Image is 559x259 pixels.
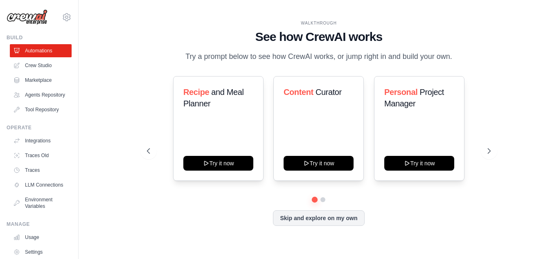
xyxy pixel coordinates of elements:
a: Agents Repository [10,88,72,101]
span: Project Manager [384,88,444,108]
a: Automations [10,44,72,57]
button: Try it now [284,156,354,171]
span: Content [284,88,313,97]
button: Try it now [384,156,454,171]
span: Curator [316,88,342,97]
span: Personal [384,88,417,97]
div: Operate [7,124,72,131]
img: Logo [7,9,47,25]
a: Integrations [10,134,72,147]
a: Settings [10,245,72,259]
a: Crew Studio [10,59,72,72]
div: Build [7,34,72,41]
span: and Meal Planner [183,88,243,108]
a: Marketplace [10,74,72,87]
p: Try a prompt below to see how CrewAI works, or jump right in and build your own. [181,51,456,63]
h1: See how CrewAI works [147,29,491,44]
span: Recipe [183,88,209,97]
button: Skip and explore on my own [273,210,364,226]
a: LLM Connections [10,178,72,191]
a: Tool Repository [10,103,72,116]
a: Traces [10,164,72,177]
div: WALKTHROUGH [147,20,491,26]
button: Try it now [183,156,253,171]
a: Usage [10,231,72,244]
a: Environment Variables [10,193,72,213]
div: Manage [7,221,72,227]
a: Traces Old [10,149,72,162]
